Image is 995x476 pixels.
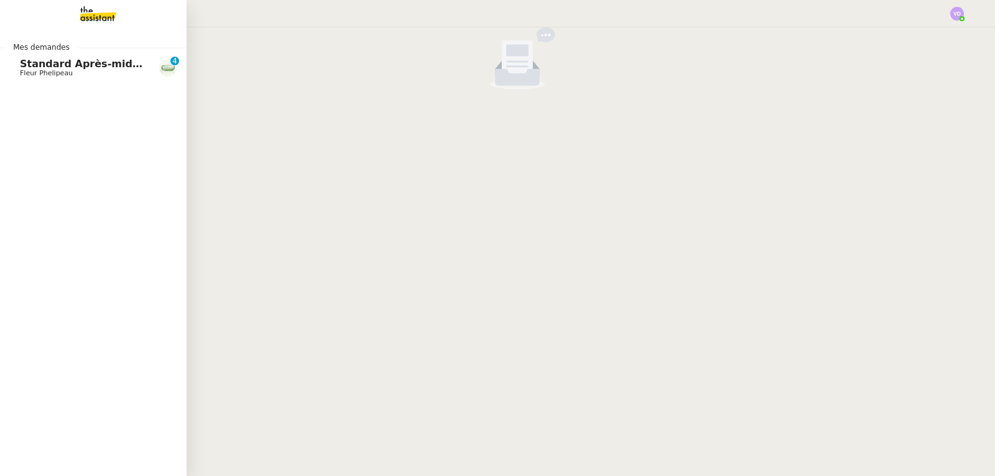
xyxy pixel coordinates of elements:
[6,41,77,54] span: Mes demandes
[950,7,964,21] img: svg
[159,59,177,77] img: 7f9b6497-4ade-4d5b-ae17-2cbe23708554
[20,69,73,77] span: Fleur Phelipeau
[172,57,177,68] p: 4
[20,58,177,70] span: Standard Après-midi - DLAB
[170,57,179,65] nz-badge-sup: 4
